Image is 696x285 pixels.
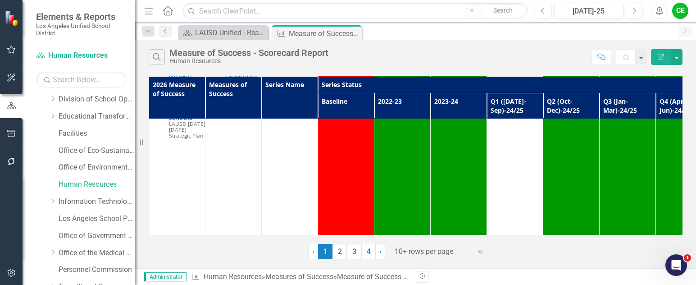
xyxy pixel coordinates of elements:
[332,244,347,259] a: 2
[59,111,135,122] a: Educational Transformation Office
[59,94,135,105] a: Division of School Operations
[665,254,687,276] iframe: Intercom live chat
[59,231,135,241] a: Office of Government Relations
[59,129,135,139] a: Facilities
[672,3,688,19] button: CE
[557,6,621,17] div: [DATE]-25
[59,265,135,275] a: Personnel Commission
[337,272,461,281] div: Measure of Success - Scorecard Report
[554,3,624,19] button: [DATE]-25
[59,146,135,156] a: Office of Eco-Sustainability
[36,11,126,22] span: Elements & Reports
[169,120,207,139] span: LAUSD [DATE]-[DATE] Strategic Plan
[481,5,526,17] button: Search
[195,27,266,38] div: LAUSD Unified - Ready for the World
[265,272,333,281] a: Measures of Success
[182,3,528,19] input: Search ClearPoint...
[59,197,135,207] a: Information Technology Services
[36,22,126,37] small: Los Angeles Unified School District
[191,272,409,282] div: » »
[59,248,135,258] a: Office of the Medical Director
[361,244,376,259] a: 4
[379,247,382,256] span: ›
[347,244,361,259] a: 3
[36,51,126,61] a: Human Resources
[684,254,691,262] span: 1
[144,272,187,281] span: Administrator
[59,179,135,190] a: Human Resources
[289,28,359,39] div: Measure of Success - Scorecard Report
[312,247,314,256] span: ‹
[5,10,20,26] img: ClearPoint Strategy
[169,58,328,64] div: Human Resources
[36,72,126,87] input: Search Below...
[59,214,135,224] a: Los Angeles School Police
[180,27,266,38] a: LAUSD Unified - Ready for the World
[204,272,262,281] a: Human Resources
[169,48,328,58] div: Measure of Success - Scorecard Report
[493,7,513,14] span: Search
[59,162,135,173] a: Office of Environmental Health and Safety
[318,244,332,259] span: 1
